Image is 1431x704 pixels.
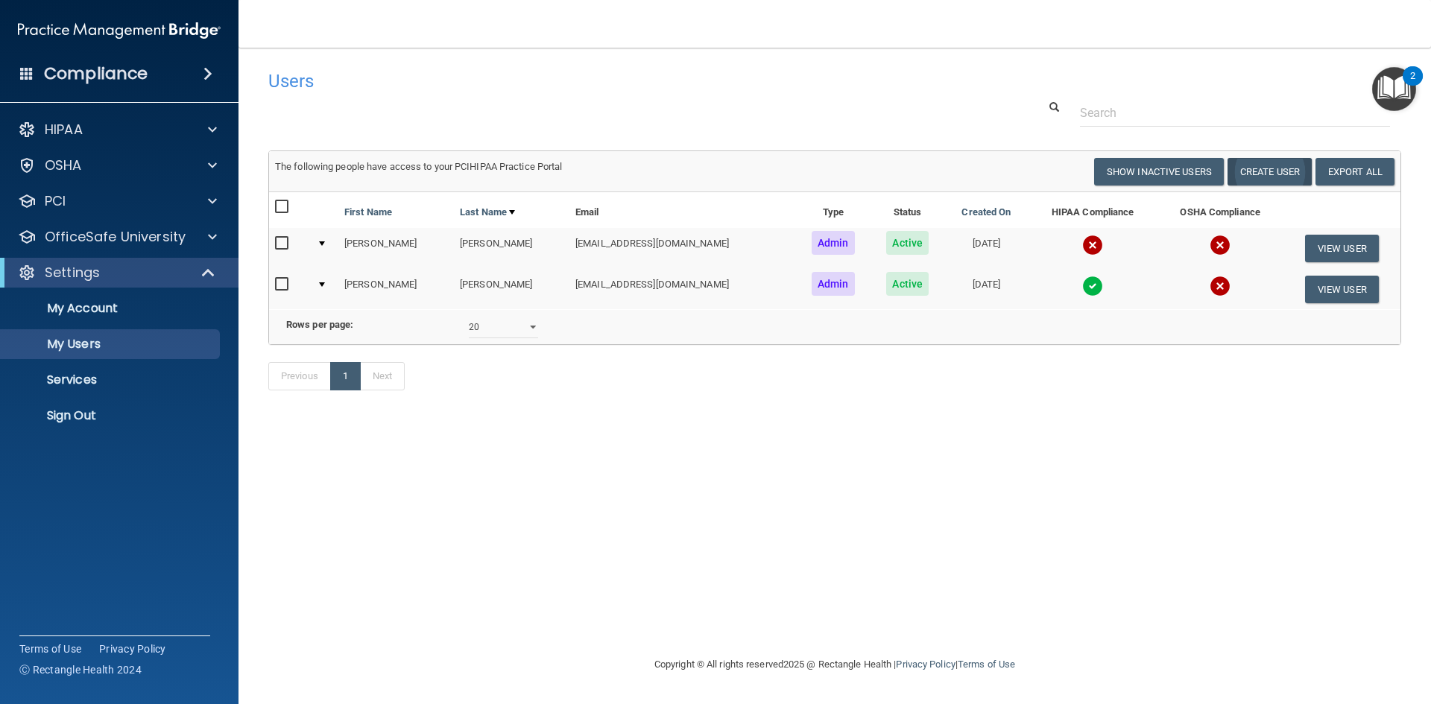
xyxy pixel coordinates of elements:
[454,228,569,269] td: [PERSON_NAME]
[569,269,795,309] td: [EMAIL_ADDRESS][DOMAIN_NAME]
[1305,276,1379,303] button: View User
[10,372,213,387] p: Services
[460,203,515,221] a: Last Name
[10,301,213,316] p: My Account
[944,269,1028,309] td: [DATE]
[1315,158,1394,185] a: Export All
[1082,235,1103,256] img: cross.ca9f0e7f.svg
[268,362,331,390] a: Previous
[1157,192,1283,228] th: OSHA Compliance
[563,641,1107,688] div: Copyright © All rights reserved 2025 @ Rectangle Health | |
[958,659,1015,670] a: Terms of Use
[45,156,82,174] p: OSHA
[1029,192,1157,228] th: HIPAA Compliance
[45,121,83,139] p: HIPAA
[99,641,166,656] a: Privacy Policy
[275,161,563,172] span: The following people have access to your PCIHIPAA Practice Portal
[18,156,217,174] a: OSHA
[330,362,361,390] a: 1
[454,269,569,309] td: [PERSON_NAME]
[18,192,217,210] a: PCI
[569,228,795,269] td: [EMAIL_ADDRESS][DOMAIN_NAME]
[10,408,213,423] p: Sign Out
[871,192,944,228] th: Status
[569,192,795,228] th: Email
[44,63,148,84] h4: Compliance
[19,662,142,677] span: Ⓒ Rectangle Health 2024
[961,203,1011,221] a: Created On
[45,228,186,246] p: OfficeSafe University
[18,16,221,45] img: PMB logo
[1080,99,1390,127] input: Search
[796,192,871,228] th: Type
[886,231,929,255] span: Active
[944,228,1028,269] td: [DATE]
[45,192,66,210] p: PCI
[812,272,855,296] span: Admin
[18,228,217,246] a: OfficeSafe University
[360,362,405,390] a: Next
[10,337,213,352] p: My Users
[896,659,955,670] a: Privacy Policy
[338,228,454,269] td: [PERSON_NAME]
[886,272,929,296] span: Active
[268,72,920,91] h4: Users
[1410,76,1415,95] div: 2
[812,231,855,255] span: Admin
[18,121,217,139] a: HIPAA
[1228,158,1312,185] button: Create User
[286,319,353,330] b: Rows per page:
[1082,276,1103,296] img: tick.e7d51cea.svg
[1210,235,1231,256] img: cross.ca9f0e7f.svg
[45,264,100,282] p: Settings
[19,641,81,656] a: Terms of Use
[1094,158,1224,185] button: Show Inactive Users
[338,269,454,309] td: [PERSON_NAME]
[1210,276,1231,296] img: cross.ca9f0e7f.svg
[344,203,392,221] a: First Name
[18,264,216,282] a: Settings
[1372,67,1416,111] button: Open Resource Center, 2 new notifications
[1305,235,1379,262] button: View User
